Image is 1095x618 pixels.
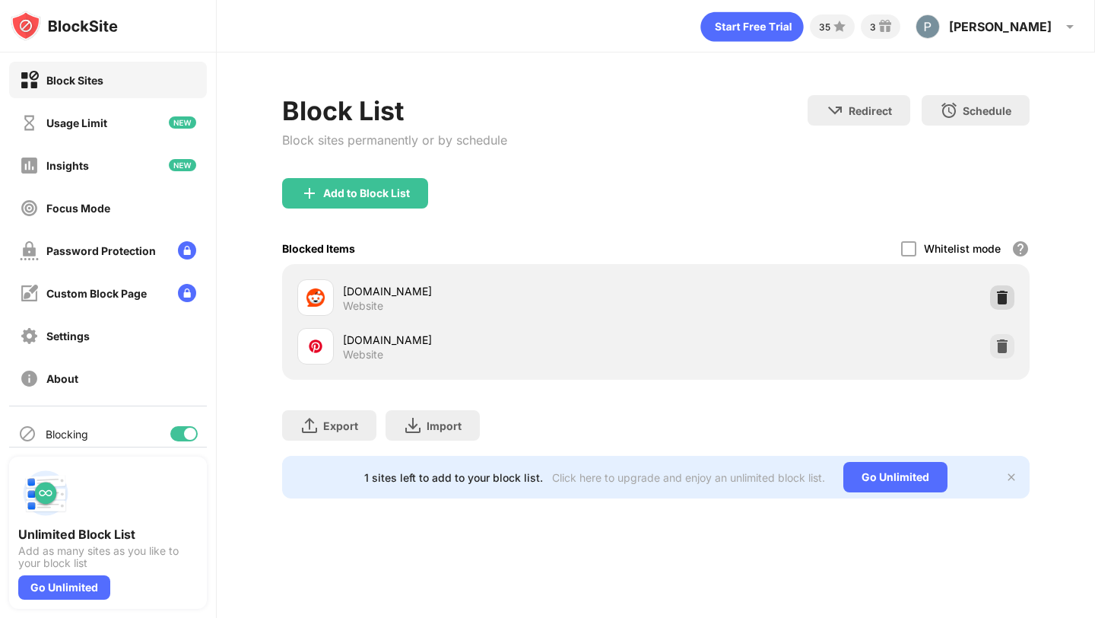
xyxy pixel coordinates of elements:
div: 3 [870,21,876,33]
img: lock-menu.svg [178,241,196,260]
div: Go Unlimited [18,575,110,600]
div: Add to Block List [323,187,410,199]
div: Block List [282,95,507,126]
div: Whitelist mode [924,242,1001,255]
img: time-usage-off.svg [20,113,39,132]
img: ACg8ocJogNWAQ1jfsMSJ0VdBTW60KtjhegJYKQKKZSrb-IVnlSUi0A=s96-c [916,14,940,39]
img: lock-menu.svg [178,284,196,302]
div: About [46,372,78,385]
img: points-small.svg [830,18,849,36]
div: Block Sites [46,74,103,87]
img: push-block-list.svg [18,466,73,521]
img: focus-off.svg [20,199,39,218]
img: insights-off.svg [20,156,39,175]
img: customize-block-page-off.svg [20,284,39,303]
div: [DOMAIN_NAME] [343,332,655,348]
img: about-off.svg [20,369,39,388]
div: Website [343,348,383,362]
div: Password Protection [46,244,156,257]
div: 35 [819,21,830,33]
div: [DOMAIN_NAME] [343,283,655,299]
img: logo-blocksite.svg [11,11,118,41]
div: Click here to upgrade and enjoy an unlimited block list. [552,471,825,484]
img: settings-off.svg [20,327,39,346]
div: Focus Mode [46,202,110,215]
img: password-protection-off.svg [20,241,39,260]
img: favicons [306,288,325,307]
img: x-button.svg [1005,471,1017,483]
img: favicons [306,337,325,355]
div: Go Unlimited [843,462,947,492]
div: Unlimited Block List [18,527,198,542]
div: Block sites permanently or by schedule [282,132,507,148]
div: Usage Limit [46,116,107,129]
div: Blocking [46,428,88,441]
div: [PERSON_NAME] [949,19,1052,34]
div: Custom Block Page [46,287,147,300]
div: Add as many sites as you like to your block list [18,545,198,569]
div: animation [700,11,804,42]
div: Website [343,299,383,313]
img: new-icon.svg [169,116,196,129]
div: Settings [46,330,90,342]
div: 1 sites left to add to your block list. [364,471,543,484]
div: Redirect [849,104,892,117]
div: Insights [46,159,89,172]
div: Blocked Items [282,242,355,255]
img: new-icon.svg [169,159,196,171]
img: block-on.svg [20,71,39,90]
div: Export [323,419,358,432]
div: Import [427,419,462,432]
img: reward-small.svg [876,18,894,36]
img: blocking-icon.svg [18,425,36,443]
div: Schedule [963,104,1011,117]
